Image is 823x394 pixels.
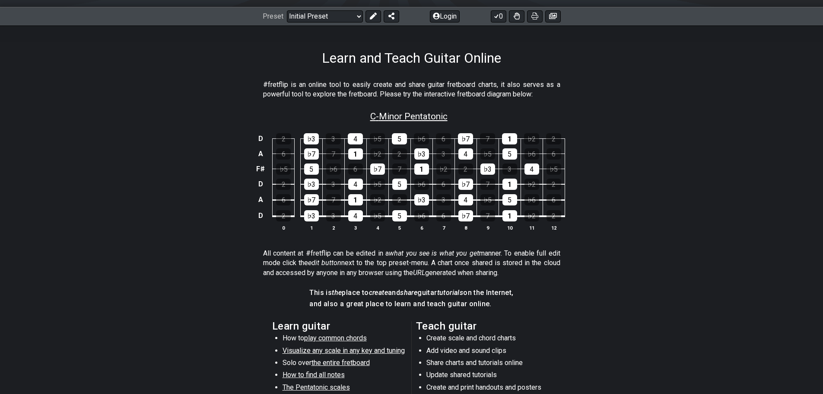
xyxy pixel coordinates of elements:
div: 4 [348,179,363,190]
div: 2 [392,148,407,160]
em: create [369,288,388,297]
th: 9 [477,224,499,233]
div: 1 [348,148,363,160]
em: tutorials [437,288,464,297]
button: Toggle Dexterity for all fretkits [509,10,524,22]
div: 3 [326,179,341,190]
th: 2 [322,224,344,233]
h4: and also a great place to learn and teach guitar online. [309,299,513,309]
div: ♭5 [370,133,385,144]
div: 1 [414,163,429,175]
div: ♭5 [480,148,495,160]
h2: Learn guitar [272,321,407,331]
div: ♭6 [414,210,429,221]
div: ♭5 [276,163,291,175]
div: 6 [276,194,291,205]
li: Solo over [283,358,406,370]
td: A [254,192,267,208]
div: 2 [546,133,561,144]
h4: This is place to and guitar on the Internet, [309,288,513,298]
div: 2 [276,210,291,221]
div: 4 [524,163,539,175]
div: ♭2 [436,163,451,175]
li: How to [283,333,406,346]
div: ♭2 [370,194,385,205]
div: 4 [348,210,363,221]
div: 2 [547,210,561,221]
div: 7 [392,163,407,175]
div: 3 [326,210,341,221]
th: 11 [521,224,543,233]
span: Preset [263,12,283,20]
div: 5 [502,194,517,205]
td: D [254,176,267,192]
div: 3 [326,133,341,144]
div: 3 [436,148,451,160]
div: 5 [502,148,517,160]
div: ♭2 [370,148,385,160]
div: ♭7 [458,210,473,221]
div: ♭3 [304,210,319,221]
div: 5 [392,210,407,221]
div: 1 [348,194,363,205]
th: 3 [344,224,366,233]
em: what you see is what you get [389,249,479,257]
div: 7 [480,210,495,221]
li: Create scale and chord charts [426,333,550,346]
div: ♭7 [458,133,473,144]
div: ♭2 [524,179,539,190]
div: ♭5 [480,194,495,205]
button: Print [527,10,543,22]
h1: Learn and Teach Guitar Online [322,50,501,66]
div: 2 [458,163,473,175]
th: 8 [454,224,477,233]
span: How to find all notes [283,371,345,379]
span: The Pentatonic scales [283,383,350,391]
div: ♭3 [414,194,429,205]
div: ♭6 [524,194,539,205]
p: #fretflip is an online tool to easily create and share guitar fretboard charts, it also serves as... [263,80,560,99]
div: ♭6 [414,179,429,190]
div: 5 [392,133,407,144]
div: ♭7 [304,148,319,160]
em: the [332,288,342,297]
button: Share Preset [384,10,399,22]
li: Add video and sound clips [426,346,550,358]
div: 6 [276,148,291,160]
div: 2 [547,179,561,190]
div: ♭3 [304,179,319,190]
li: Update shared tutorials [426,370,550,382]
button: Edit Preset [365,10,381,22]
th: 0 [273,224,295,233]
div: 6 [436,210,451,221]
th: 7 [432,224,454,233]
div: 5 [304,163,319,175]
div: 1 [502,179,517,190]
p: All content at #fretflip can be edited in a manner. To enable full edit mode click the next to th... [263,249,560,278]
div: 2 [276,133,291,144]
span: the entire fretboard [311,359,370,367]
div: 2 [276,179,291,190]
div: 1 [502,133,517,144]
div: ♭5 [370,210,385,221]
li: Share charts and tutorials online [426,358,550,370]
div: 4 [458,148,473,160]
div: 3 [436,194,451,205]
div: 7 [326,148,341,160]
span: play common chords [304,334,367,342]
button: 0 [491,10,506,22]
th: 10 [499,224,521,233]
th: 12 [543,224,565,233]
div: 6 [436,179,451,190]
td: D [254,208,267,224]
div: ♭3 [414,148,429,160]
div: 6 [547,148,561,160]
div: ♭7 [370,163,385,175]
div: 6 [547,194,561,205]
td: F♯ [254,161,267,176]
button: Create image [545,10,561,22]
em: URL [413,269,425,277]
div: ♭6 [524,148,539,160]
div: 7 [480,133,495,144]
div: 6 [436,133,451,144]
